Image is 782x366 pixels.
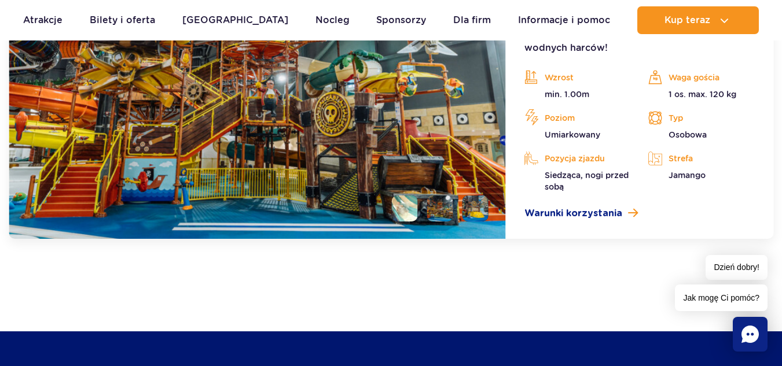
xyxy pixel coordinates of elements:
p: min. 1.00m [524,88,631,100]
p: Osobowa [648,129,755,141]
p: Waga gościa [648,69,755,86]
a: Informacje i pomoc [518,6,610,34]
p: Umiarkowany [524,129,631,141]
p: Siedząca, nogi przed sobą [524,169,631,193]
p: Jamango [648,169,755,181]
p: Pozycja zjazdu [524,150,631,167]
p: 1 os. max. 120 kg [648,88,755,100]
a: [GEOGRAPHIC_DATA] [182,6,288,34]
a: Warunki korzystania [524,206,755,220]
span: Kup teraz [664,15,710,25]
div: Chat [733,317,768,352]
span: Dzień dobry! [706,255,768,280]
span: Jak mogę Ci pomóc? [675,284,768,311]
p: Strefa [648,150,755,167]
p: Typ [648,109,755,127]
a: Nocleg [315,6,350,34]
p: Poziom [524,109,631,127]
a: Atrakcje [23,6,63,34]
a: Dla firm [453,6,491,34]
a: Sponsorzy [376,6,426,34]
p: Wzrost [524,69,631,86]
a: Bilety i oferta [90,6,155,34]
span: Warunki korzystania [524,206,622,220]
button: Kup teraz [637,6,759,34]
